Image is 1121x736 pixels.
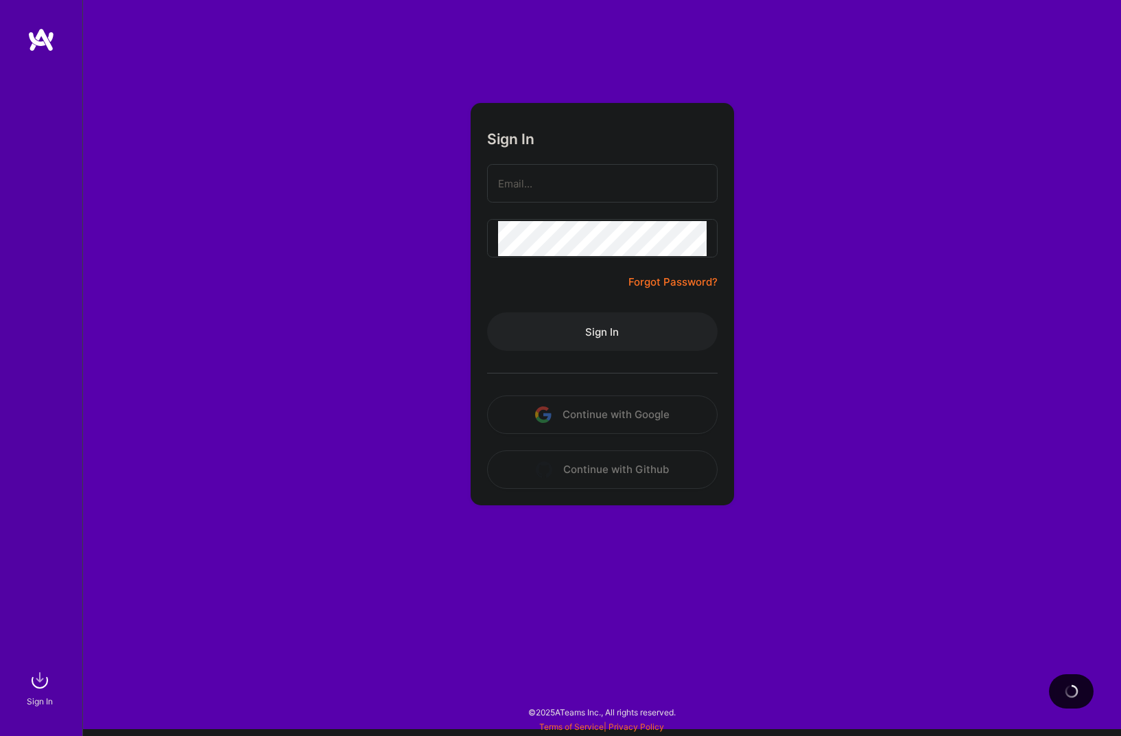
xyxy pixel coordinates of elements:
[487,450,718,489] button: Continue with Github
[487,130,534,148] h3: Sign In
[487,312,718,351] button: Sign In
[487,395,718,434] button: Continue with Google
[628,274,718,290] a: Forgot Password?
[609,722,664,732] a: Privacy Policy
[27,27,55,52] img: logo
[29,667,54,709] a: sign inSign In
[498,166,707,201] input: Email...
[539,722,664,732] span: |
[82,695,1121,729] div: © 2025 ATeams Inc., All rights reserved.
[539,722,604,732] a: Terms of Service
[26,667,54,694] img: sign in
[27,694,53,709] div: Sign In
[536,461,552,478] img: icon
[535,406,552,423] img: icon
[1062,682,1081,700] img: loading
